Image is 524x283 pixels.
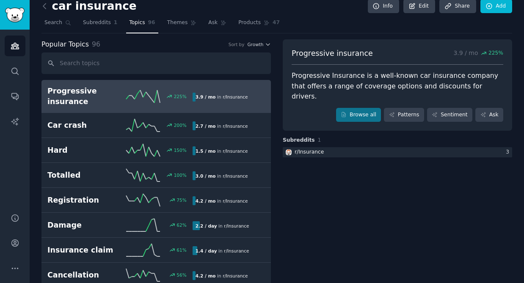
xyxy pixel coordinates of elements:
img: Insurance [286,149,292,155]
span: 1 [318,137,321,143]
p: 3.9 / mo [453,48,503,59]
div: in [193,121,251,130]
span: r/ Insurance [223,198,248,203]
h2: Hard [47,145,120,156]
span: Subreddits [83,19,111,27]
input: Search topics [41,52,271,74]
span: Subreddits [283,137,315,144]
a: Sentiment [427,108,472,122]
div: in [193,196,251,205]
a: Browse all [336,108,381,122]
div: 200 % [174,122,187,128]
b: 1.5 / mo [196,148,216,154]
a: Damage62%2.2 / dayin r/Insurance [41,213,271,238]
h2: Progressive insurance [47,86,120,107]
h2: Cancellation [47,270,120,280]
div: 225 % [174,93,187,99]
b: 3.9 / mo [196,94,216,99]
button: Growth [247,41,271,47]
span: r/ Insurance [223,173,248,179]
div: Progressive Insurance is a well-known car insurance company that offers a range of coverage optio... [292,71,503,102]
a: Totalled100%3.0 / moin r/Insurance [41,163,271,188]
span: 225 % [488,49,503,57]
a: Subreddits1 [80,16,120,33]
b: 4.2 / mo [196,273,216,278]
div: in [193,221,252,230]
a: Themes [164,16,200,33]
img: GummySearch logo [5,8,25,22]
div: in [193,171,251,180]
span: r/ Insurance [224,248,249,253]
div: 150 % [174,147,187,153]
a: Products47 [235,16,283,33]
h2: Damage [47,220,120,231]
div: 56 % [177,272,186,278]
div: Sort by [229,41,245,47]
b: 2.7 / mo [196,124,216,129]
span: r/ Insurance [224,223,249,228]
a: Topics96 [126,16,158,33]
span: 47 [273,19,280,27]
div: in [193,93,251,102]
h2: Insurance claim [47,245,120,256]
span: Growth [247,41,263,47]
span: Topics [129,19,145,27]
div: r/ Insurance [295,148,324,156]
a: Insurance claim61%1.4 / dayin r/Insurance [41,238,271,263]
h2: Car crash [47,120,120,131]
b: 2.2 / day [196,223,217,228]
span: Popular Topics [41,39,89,50]
div: in [193,146,251,155]
a: Registration75%4.2 / moin r/Insurance [41,188,271,213]
span: r/ Insurance [223,94,248,99]
div: in [193,271,251,280]
div: 75 % [177,197,186,203]
a: Ask [205,16,229,33]
a: Progressive insurance225%3.9 / moin r/Insurance [41,80,271,113]
span: Themes [167,19,188,27]
a: Hard150%1.5 / moin r/Insurance [41,138,271,163]
span: Progressive insurance [292,48,373,59]
b: 4.2 / mo [196,198,216,203]
a: Car crash200%2.7 / moin r/Insurance [41,113,271,138]
a: Ask [475,108,503,122]
span: 1 [114,19,118,27]
b: 3.0 / mo [196,173,216,179]
span: r/ Insurance [223,148,248,154]
span: Products [238,19,261,27]
span: r/ Insurance [223,124,248,129]
b: 1.4 / day [196,248,217,253]
span: r/ Insurance [223,273,248,278]
h2: Registration [47,195,120,206]
h2: Totalled [47,170,120,181]
span: 96 [92,40,100,48]
span: Ask [208,19,218,27]
a: Patterns [384,108,424,122]
div: 3 [506,148,512,156]
span: Search [44,19,62,27]
div: 61 % [177,247,186,253]
a: Search [41,16,74,33]
a: Insurancer/Insurance3 [283,147,512,158]
div: in [193,246,252,255]
div: 62 % [177,222,186,228]
div: 100 % [174,172,187,178]
span: 96 [148,19,155,27]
